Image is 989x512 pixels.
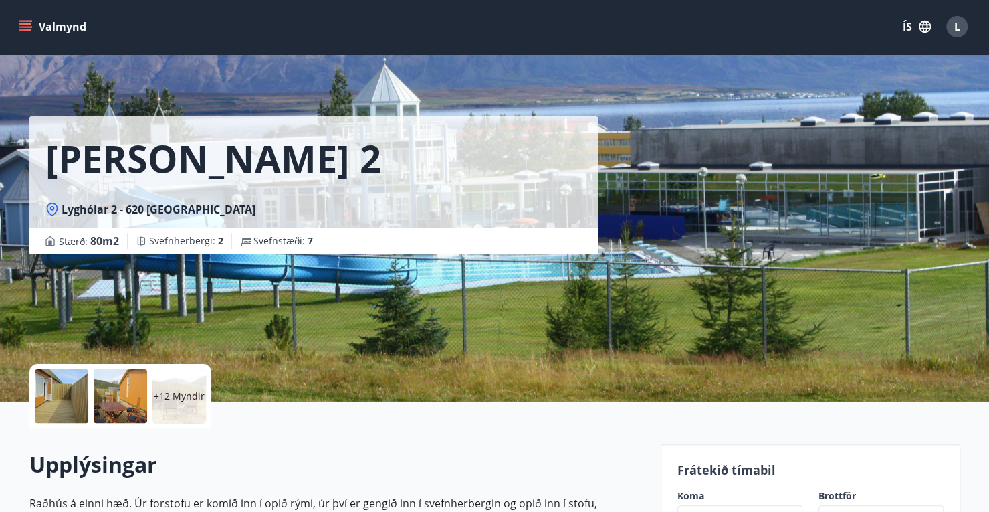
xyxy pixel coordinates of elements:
[59,233,119,249] span: Stærð :
[954,19,960,34] span: L
[62,202,255,217] span: Lyghólar 2 - 620 [GEOGRAPHIC_DATA]
[45,133,381,183] h1: [PERSON_NAME] 2
[253,234,313,248] span: Svefnstæði :
[218,234,223,247] span: 2
[16,15,92,39] button: menu
[818,489,944,503] label: Brottför
[895,15,938,39] button: ÍS
[308,234,313,247] span: 7
[677,461,944,479] p: Frátekið tímabil
[154,390,205,403] p: +12 Myndir
[90,234,119,248] span: 80 m2
[941,11,973,43] button: L
[29,450,645,479] h2: Upplýsingar
[677,489,802,503] label: Koma
[149,234,223,248] span: Svefnherbergi :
